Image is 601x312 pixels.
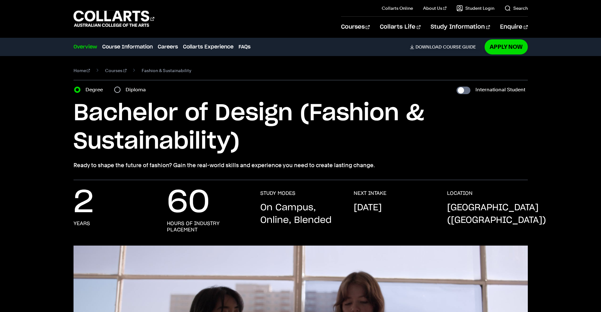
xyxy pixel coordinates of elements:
[447,190,473,196] h3: LOCATION
[239,43,250,51] a: FAQs
[415,44,442,50] span: Download
[485,39,528,54] a: Apply Now
[475,85,525,94] label: International Student
[354,201,382,214] p: [DATE]
[167,220,248,233] h3: hours of industry placement
[85,85,107,94] label: Degree
[447,201,546,227] p: [GEOGRAPHIC_DATA] ([GEOGRAPHIC_DATA])
[500,17,527,37] a: Enquire
[504,5,528,11] a: Search
[74,161,528,170] p: Ready to shape the future of fashion? Gain the real-world skills and experience you need to creat...
[102,43,153,51] a: Course Information
[423,5,446,11] a: About Us
[158,43,178,51] a: Careers
[260,201,341,227] p: On Campus, Online, Blended
[142,66,191,75] span: Fashion & Sustainability
[260,190,295,196] h3: STUDY MODES
[183,43,233,51] a: Collarts Experience
[410,44,481,50] a: DownloadCourse Guide
[74,66,90,75] a: Home
[167,190,210,215] p: 60
[74,220,90,227] h3: years
[126,85,150,94] label: Diploma
[380,17,421,37] a: Collarts Life
[74,99,528,156] h1: Bachelor of Design (Fashion & Sustainability)
[382,5,413,11] a: Collarts Online
[105,66,127,75] a: Courses
[341,17,370,37] a: Courses
[457,5,494,11] a: Student Login
[431,17,490,37] a: Study Information
[74,10,154,28] div: Go to homepage
[74,43,97,51] a: Overview
[74,190,94,215] p: 2
[354,190,386,196] h3: NEXT INTAKE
